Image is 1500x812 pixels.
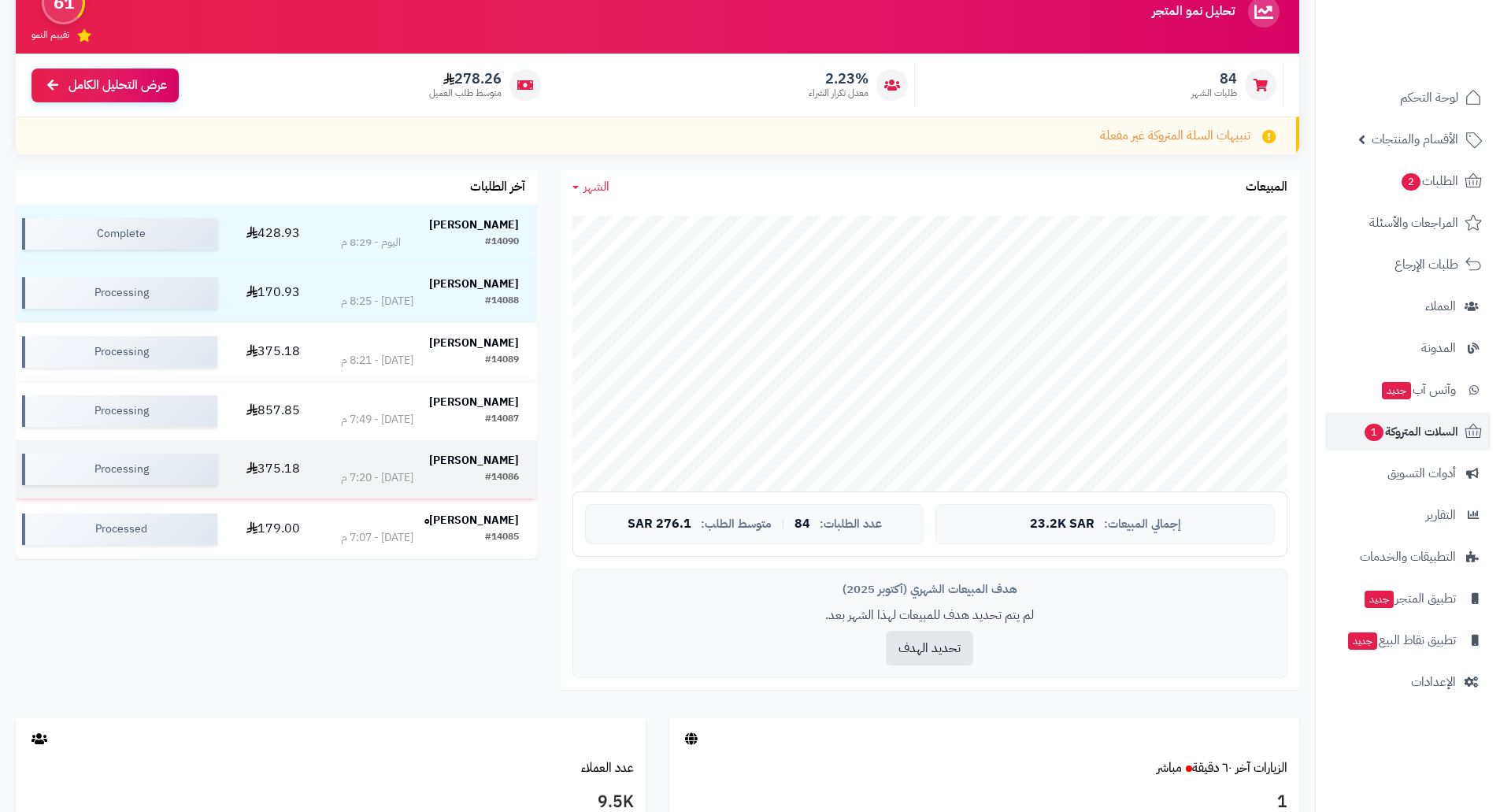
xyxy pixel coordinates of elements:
[820,517,882,531] span: عدد الطلبات:
[1100,127,1250,145] span: تنبيهات السلة المتروكة غير مفعلة
[1425,295,1456,317] span: العملاء
[1157,758,1182,777] small: مباشر
[1325,204,1491,242] a: المراجعات والأسئلة
[1348,632,1377,650] span: جديد
[1030,517,1094,532] span: 23.2K SAR
[1400,170,1458,192] span: الطلبات
[701,517,772,531] span: متوسط الطلب:
[1325,162,1491,200] a: الطلبات2
[1400,87,1458,109] span: لوحة التحكم
[1387,462,1456,484] span: أدوات التسويق
[1360,546,1456,568] span: التطبيقات والخدمات
[585,606,1275,625] p: لم يتم تحديد هدف للمبيعات لهذا الشهر بعد.
[1401,172,1420,191] span: 2
[1363,421,1458,443] span: السلات المتروكة
[1191,70,1237,87] span: 84
[1325,79,1491,117] a: لوحة التحكم
[1325,454,1491,492] a: أدوات التسويق
[429,394,519,410] strong: [PERSON_NAME]
[485,530,519,546] div: #14085
[1325,538,1491,576] a: التطبيقات والخدمات
[485,353,519,369] div: #14089
[1372,128,1458,150] span: الأقسام والمنتجات
[224,500,323,558] td: 179.00
[341,294,413,310] div: [DATE] - 8:25 م
[1325,496,1491,534] a: التقارير
[1325,580,1491,617] a: تطبيق المتجرجديد
[809,70,869,87] span: 2.23%
[628,517,691,532] span: 276.1 SAR
[22,336,217,368] div: Processing
[1246,180,1287,195] h3: المبيعات
[1393,28,1485,61] img: logo-2.png
[429,452,519,469] strong: [PERSON_NAME]
[429,70,502,87] span: 278.26
[341,353,413,369] div: [DATE] - 8:21 م
[31,28,69,42] span: تقييم النمو
[22,454,217,485] div: Processing
[1380,379,1456,401] span: وآتس آب
[485,412,519,428] div: #14087
[572,178,609,196] a: الشهر
[1325,371,1491,409] a: وآتس آبجديد
[1394,254,1458,276] span: طلبات الإرجاع
[224,440,323,499] td: 375.18
[1364,423,1383,441] span: 1
[22,395,217,427] div: Processing
[1426,504,1456,526] span: التقارير
[429,87,502,100] span: متوسط طلب العميل
[22,514,217,545] div: Processed
[1325,287,1491,325] a: العملاء
[1411,671,1456,693] span: الإعدادات
[429,335,519,351] strong: [PERSON_NAME]
[1369,212,1458,234] span: المراجعات والأسئلة
[224,382,323,440] td: 857.85
[22,277,217,309] div: Processing
[341,412,413,428] div: [DATE] - 7:49 م
[470,180,525,195] h3: آخر الطلبات
[809,87,869,100] span: معدل تكرار الشراء
[1346,629,1456,651] span: تطبيق نقاط البيع
[1363,588,1456,610] span: تطبيق المتجر
[485,294,519,310] div: #14088
[341,530,413,546] div: [DATE] - 7:07 م
[429,276,519,292] strong: [PERSON_NAME]
[429,217,519,233] strong: [PERSON_NAME]
[886,631,973,666] button: تحديد الهدف
[1421,337,1456,359] span: المدونة
[1325,413,1491,450] a: السلات المتروكة1
[794,517,810,532] span: 84
[1325,663,1491,701] a: الإعدادات
[424,512,519,528] strong: [PERSON_NAME]ه
[781,518,785,530] span: |
[1191,87,1237,100] span: طلبات الشهر
[1157,758,1287,777] a: الزيارات آخر ٦٠ دقيقةمباشر
[1152,5,1235,19] h3: تحليل نمو المتجر
[1325,621,1491,659] a: تطبيق نقاط البيعجديد
[1325,246,1491,284] a: طلبات الإرجاع
[485,470,519,486] div: #14086
[224,205,323,263] td: 428.93
[69,76,167,95] span: عرض التحليل الكامل
[485,235,519,250] div: #14090
[22,218,217,250] div: Complete
[583,177,609,196] span: الشهر
[581,758,634,777] a: عدد العملاء
[224,323,323,381] td: 375.18
[1382,382,1411,399] span: جديد
[585,581,1275,598] div: هدف المبيعات الشهري (أكتوبر 2025)
[1325,329,1491,367] a: المدونة
[224,264,323,322] td: 170.93
[1365,591,1394,608] span: جديد
[31,69,179,102] a: عرض التحليل الكامل
[341,470,413,486] div: [DATE] - 7:20 م
[1104,517,1181,531] span: إجمالي المبيعات:
[341,235,401,250] div: اليوم - 8:29 م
